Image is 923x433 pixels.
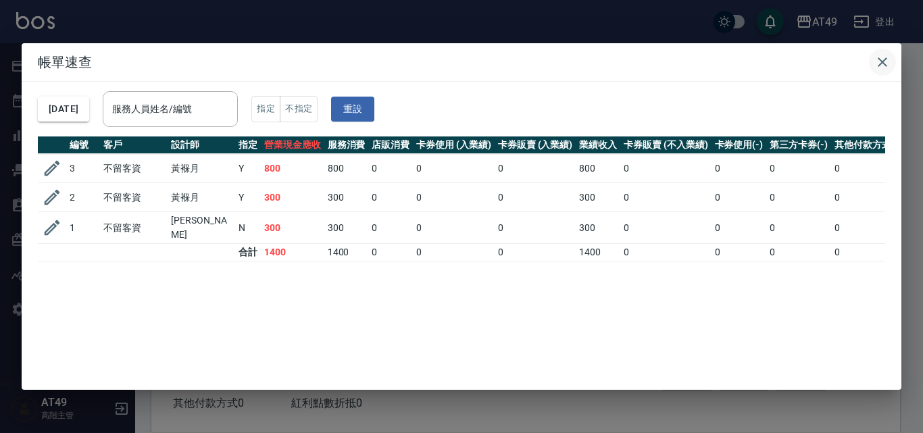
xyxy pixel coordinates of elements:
[331,97,374,122] button: 重設
[712,183,767,212] td: 0
[495,244,576,261] td: 0
[576,136,620,154] th: 業績收入
[168,154,235,183] td: 黃褓月
[712,212,767,244] td: 0
[368,244,413,261] td: 0
[620,136,711,154] th: 卡券販賣 (不入業績)
[831,183,905,212] td: 0
[251,96,280,122] button: 指定
[261,154,324,183] td: 800
[576,154,620,183] td: 800
[831,212,905,244] td: 0
[324,183,369,212] td: 300
[495,136,576,154] th: 卡券販賣 (入業績)
[368,136,413,154] th: 店販消費
[495,212,576,244] td: 0
[831,154,905,183] td: 0
[620,244,711,261] td: 0
[413,212,495,244] td: 0
[413,136,495,154] th: 卡券使用 (入業績)
[261,183,324,212] td: 300
[235,183,261,212] td: Y
[413,154,495,183] td: 0
[261,212,324,244] td: 300
[368,183,413,212] td: 0
[576,183,620,212] td: 300
[495,154,576,183] td: 0
[324,212,369,244] td: 300
[66,183,100,212] td: 2
[831,136,905,154] th: 其他付款方式(-)
[168,136,235,154] th: 設計師
[413,244,495,261] td: 0
[66,212,100,244] td: 1
[712,244,767,261] td: 0
[576,244,620,261] td: 1400
[280,96,318,122] button: 不指定
[168,183,235,212] td: 黃褓月
[620,212,711,244] td: 0
[413,183,495,212] td: 0
[100,136,168,154] th: 客戶
[766,136,831,154] th: 第三方卡券(-)
[620,154,711,183] td: 0
[495,183,576,212] td: 0
[100,183,168,212] td: 不留客資
[168,212,235,244] td: [PERSON_NAME]
[66,154,100,183] td: 3
[766,154,831,183] td: 0
[576,212,620,244] td: 300
[766,212,831,244] td: 0
[235,244,261,261] td: 合計
[368,154,413,183] td: 0
[324,154,369,183] td: 800
[100,212,168,244] td: 不留客資
[620,183,711,212] td: 0
[235,212,261,244] td: N
[368,212,413,244] td: 0
[831,244,905,261] td: 0
[712,136,767,154] th: 卡券使用(-)
[100,154,168,183] td: 不留客資
[766,244,831,261] td: 0
[261,136,324,154] th: 營業現金應收
[66,136,100,154] th: 編號
[324,244,369,261] td: 1400
[766,183,831,212] td: 0
[22,43,901,81] h2: 帳單速查
[712,154,767,183] td: 0
[235,136,261,154] th: 指定
[235,154,261,183] td: Y
[38,97,89,122] button: [DATE]
[324,136,369,154] th: 服務消費
[261,244,324,261] td: 1400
